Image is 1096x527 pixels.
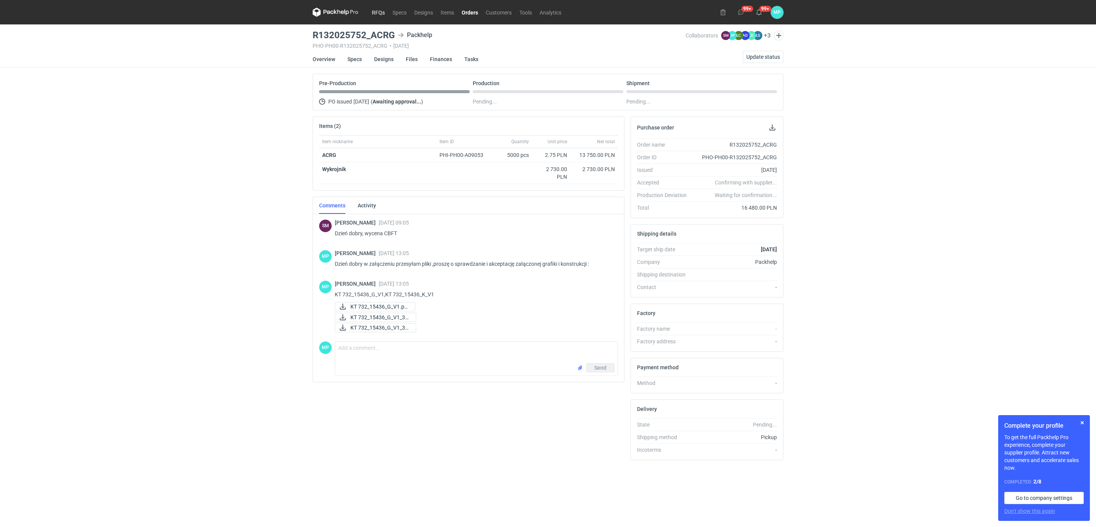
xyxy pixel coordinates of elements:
[1004,492,1084,504] a: Go to company settings
[374,51,394,68] a: Designs
[771,6,783,19] button: MP
[693,258,777,266] div: Packhelp
[693,166,777,174] div: [DATE]
[350,323,410,332] span: KT 732_15436_G_V1_3D...
[421,99,423,105] span: )
[637,231,676,237] h2: Shipping details
[371,99,373,105] span: (
[1004,433,1084,472] p: To get the full Packhelp Pro experience, complete your supplier profile. Attract new customers an...
[430,51,452,68] a: Finances
[693,154,777,161] div: PHO-PH00-R132025752_ACRG
[473,80,499,86] p: Production
[535,151,567,159] div: 2.75 PLN
[693,433,777,441] div: Pickup
[319,220,332,232] figcaption: SM
[368,8,389,17] a: RFQs
[693,204,777,212] div: 16 480.00 PLN
[637,246,693,253] div: Target ship date
[322,139,353,145] span: Item nickname
[637,179,693,186] div: Accepted
[735,6,747,18] button: 99+
[335,250,379,256] span: [PERSON_NAME]
[693,379,777,387] div: -
[335,302,415,311] button: KT 732_15436_G_V1.pd...
[358,197,376,214] a: Activity
[322,152,336,158] strong: ACRG
[637,204,693,212] div: Total
[715,179,777,186] em: Confirming with supplier...
[715,191,777,199] em: Waiting for confirmation...
[1004,478,1084,486] div: Completed:
[319,341,332,354] figcaption: MP
[473,97,497,106] span: Pending...
[693,338,777,345] div: -
[586,363,614,372] button: Send
[319,197,345,214] a: Comments
[741,31,750,40] figcaption: AD
[637,166,693,174] div: Issued
[379,281,409,287] span: [DATE] 13:05
[637,141,693,149] div: Order name
[747,31,756,40] figcaption: ŁD
[594,365,606,370] span: Send
[335,290,612,299] p: KT 732_15436_G_V1,KT 732_15436_K_V1
[637,271,693,278] div: Shipping destination
[637,338,693,345] div: Factory address
[313,8,358,17] svg: Packhelp Pro
[637,406,657,412] h2: Delivery
[335,323,416,332] button: KT 732_15436_G_V1_3D...
[1033,479,1041,485] strong: 2 / 8
[734,31,743,40] figcaption: ŁC
[637,154,693,161] div: Order ID
[379,220,409,226] span: [DATE] 09:05
[319,341,332,354] div: Martyna Paroń
[746,54,780,60] span: Update status
[350,313,410,322] span: KT 732_15436_G_V1_3D...
[637,421,693,428] div: State
[350,302,409,311] span: KT 732_15436_G_V1.pd...
[626,80,650,86] p: Shipment
[439,151,491,159] div: PHI-PH00-A09053
[319,97,470,106] div: PO issued
[771,6,783,19] div: Martyna Paroń
[319,281,332,293] div: Martyna Paroń
[693,446,777,454] div: -
[764,32,771,39] button: +3
[573,165,615,173] div: 2 730.00 PLN
[313,43,686,49] div: PHO-PH00-R132025752_ACRG [DATE]
[637,379,693,387] div: Method
[637,283,693,291] div: Contact
[535,165,567,181] div: 2 730.00 PLN
[335,229,612,238] p: Dzień dobry, wycena CBFT
[335,281,379,287] span: [PERSON_NAME]
[693,325,777,333] div: -
[335,323,411,332] div: KT 732_15436_G_V1_3D.JPG
[1078,418,1087,427] button: Skip for now
[373,99,421,105] strong: Awaiting approval...
[511,139,529,145] span: Quantity
[406,51,418,68] a: Files
[686,32,718,39] span: Collaborators
[464,51,478,68] a: Tasks
[335,220,379,226] span: [PERSON_NAME]
[398,31,432,40] div: Packhelp
[637,124,674,131] h2: Purchase order
[319,220,332,232] div: Sebastian Markut
[728,31,737,40] figcaption: MP
[637,325,693,333] div: Factory name
[319,250,332,263] div: Martyna Paroń
[335,259,612,268] p: Dzień dobry w załączeniu przesyłam pliki ,proszę o sprawdzanie i akceptację załączonej grafiki i ...
[573,151,615,159] div: 13 750.00 PLN
[536,8,565,17] a: Analytics
[319,281,332,293] figcaption: MP
[482,8,516,17] a: Customers
[548,139,567,145] span: Unit price
[437,8,458,17] a: Items
[637,258,693,266] div: Company
[637,364,679,370] h2: Payment method
[693,283,777,291] div: -
[626,97,777,106] div: Pending...
[319,80,356,86] p: Pre-Production
[693,141,777,149] div: R132025752_ACRG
